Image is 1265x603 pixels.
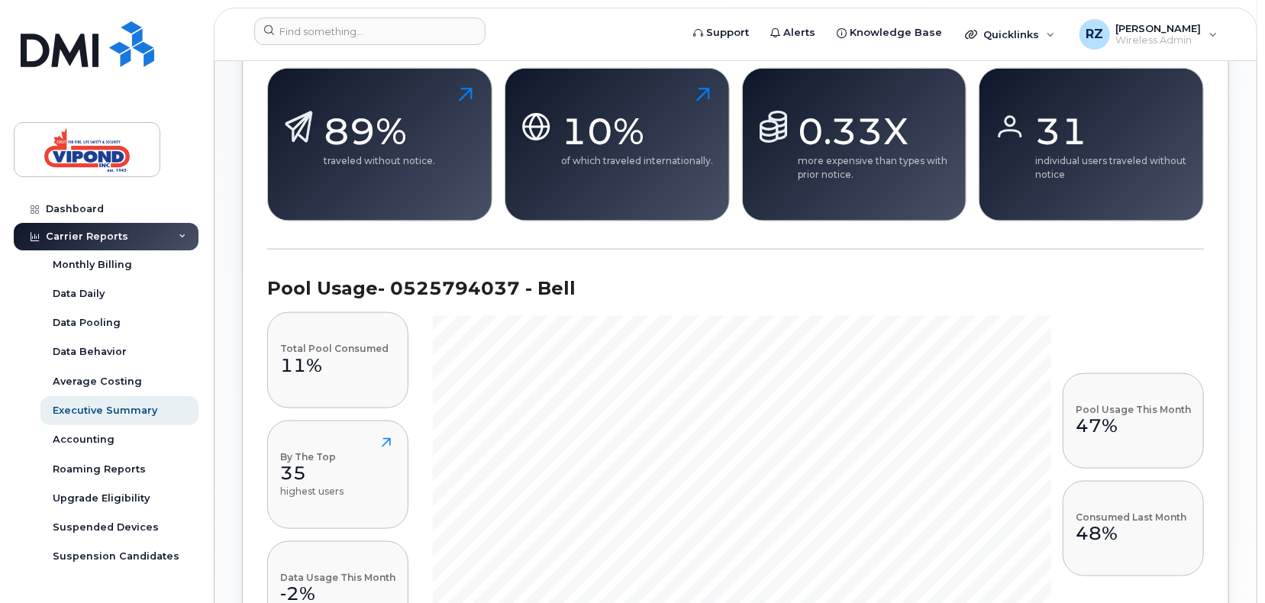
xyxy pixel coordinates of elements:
div: 31 [1035,108,1191,154]
div: 0.33X [799,108,954,154]
p: of which traveled internationally. [561,154,713,167]
h3: Pool Usage - 0525794037 - Bell [267,277,1204,300]
a: Alerts [760,18,826,48]
span: Quicklinks [983,28,1039,40]
div: Ricardo Zuniga [1069,19,1228,50]
button: By The Top35highest users [267,421,408,529]
span: Knowledge Base [850,25,942,40]
p: more expensive than types with prior notice. [799,154,954,180]
div: Quicklinks [954,19,1066,50]
h4: Consumed Last Month [1076,512,1186,522]
div: 47% [1076,414,1191,437]
a: Support [683,18,760,48]
div: 11% [280,354,389,377]
span: RZ [1086,25,1103,44]
div: 89% [324,108,435,154]
span: Wireless Admin [1116,34,1202,47]
span: Support [706,25,749,40]
p: highest users [280,485,344,498]
h4: Data Usage This Month [280,572,395,582]
a: Knowledge Base [826,18,953,48]
span: Alerts [783,25,815,40]
button: 89%traveled without notice. [267,68,492,221]
div: 48% [1076,522,1186,545]
button: 10%of which traveled internationally. [505,68,730,221]
p: individual users traveled without notice [1035,154,1191,180]
div: 35 [280,462,344,485]
h4: Total Pool Consumed [280,343,389,353]
input: Find something... [254,18,486,45]
div: 10% [561,108,713,154]
p: traveled without notice. [324,154,435,167]
h4: By The Top [280,452,344,462]
span: [PERSON_NAME] [1116,22,1202,34]
h4: Pool Usage This Month [1076,405,1191,414]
